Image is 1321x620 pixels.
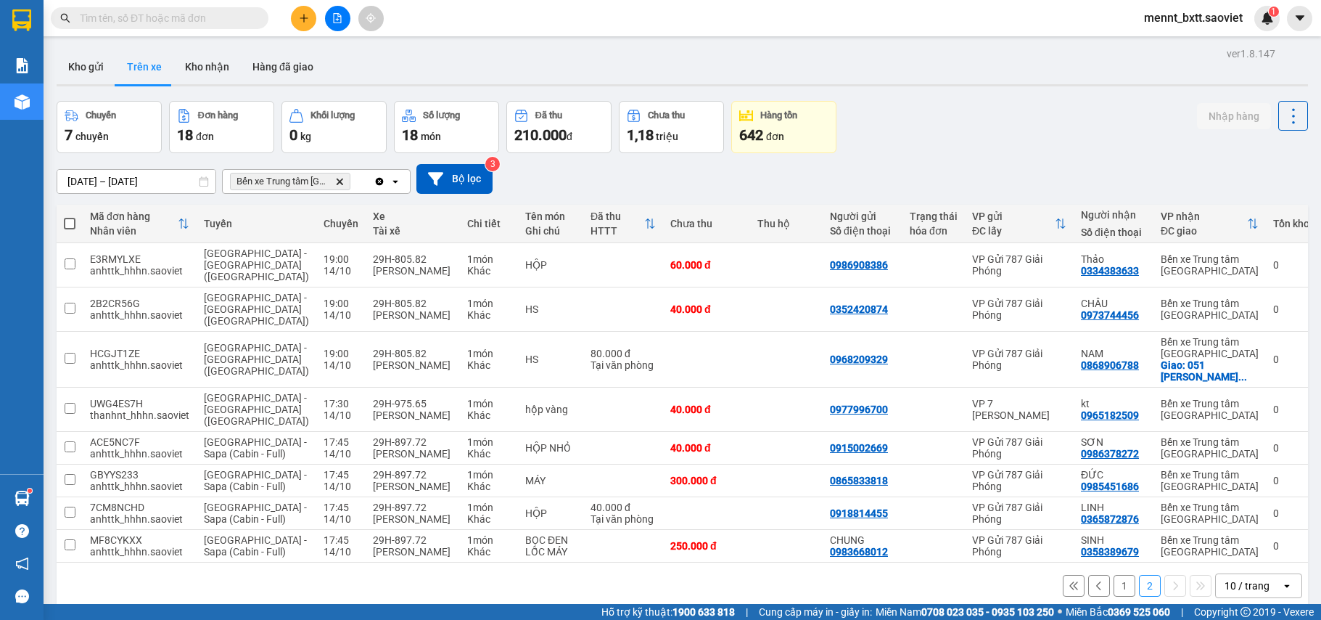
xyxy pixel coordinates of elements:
button: Đơn hàng18đơn [169,101,274,153]
button: aim [358,6,384,31]
span: [GEOGRAPHIC_DATA] - Sapa (Cabin - Full) [204,534,307,558]
div: 29H-805.82 [373,253,453,265]
div: [PERSON_NAME] [373,359,453,371]
sup: 3 [485,157,500,171]
div: Khác [467,546,511,558]
input: Tìm tên, số ĐT hoặc mã đơn [80,10,251,26]
div: VP nhận [1161,211,1247,222]
span: đ [567,131,572,142]
div: [PERSON_NAME] [373,546,453,558]
div: 0352420874 [830,303,888,315]
div: Khác [467,409,511,421]
div: 0985451686 [1081,481,1139,492]
div: HCGJT1ZE [90,348,189,359]
div: 19:00 [324,253,358,265]
div: LINH [1081,502,1146,513]
span: 18 [402,126,418,144]
span: [GEOGRAPHIC_DATA] - Sapa (Cabin - Full) [204,436,307,460]
div: [PERSON_NAME] [373,481,453,492]
span: | [1181,604,1183,620]
div: anhttk_hhhn.saoviet [90,309,189,321]
span: file-add [332,13,342,23]
div: Người gửi [830,211,895,222]
span: 7 [65,126,73,144]
span: mennt_bxtt.saoviet [1132,9,1254,27]
div: 0986378272 [1081,448,1139,460]
button: 1 [1114,575,1135,597]
th: Toggle SortBy [965,205,1074,243]
div: Đã thu [535,110,562,121]
div: Bến xe Trung tâm [GEOGRAPHIC_DATA] [1161,502,1259,525]
div: 17:45 [324,502,358,513]
button: Bộ lọc [416,164,493,194]
div: 0865833818 [830,475,888,486]
div: anhttk_hhhn.saoviet [90,359,189,371]
button: Hàng đã giao [241,49,325,84]
span: kg [300,131,311,142]
div: [PERSON_NAME] [373,448,453,460]
div: 14/10 [324,309,358,321]
div: HỘP [525,259,576,271]
sup: 1 [1269,7,1279,17]
div: hóa đơn [910,225,958,237]
button: Kho gửi [57,49,115,84]
svg: open [1281,580,1293,592]
div: 10 / trang [1225,579,1269,593]
span: caret-down [1293,12,1306,25]
input: Select a date range. [57,170,215,193]
div: VP gửi [972,211,1055,222]
div: 14/10 [324,448,358,460]
button: Kho nhận [173,49,241,84]
div: 0918814455 [830,507,888,519]
div: 300.000 đ [670,475,743,486]
div: 0334383633 [1081,265,1139,277]
div: 29H-897.72 [373,469,453,481]
span: [GEOGRAPHIC_DATA] - [GEOGRAPHIC_DATA] ([GEOGRAPHIC_DATA]) [204,342,309,377]
div: Người nhận [1081,209,1146,221]
sup: 1 [28,489,32,493]
div: 17:30 [324,398,358,409]
div: 14/10 [324,409,358,421]
div: BỌC ĐEN LỐC MÁY [525,534,576,558]
div: 40.000 đ [670,303,743,315]
div: Bến xe Trung tâm [GEOGRAPHIC_DATA] [1161,253,1259,277]
div: Chuyến [324,218,358,229]
span: 1 [1271,7,1276,17]
div: Chưa thu [670,218,743,229]
div: HỘP [525,507,576,519]
div: 14/10 [324,513,358,525]
div: 29H-975.65 [373,398,453,409]
div: 29H-805.82 [373,298,453,309]
div: 0986908386 [830,259,888,271]
strong: 0369 525 060 [1108,606,1170,618]
div: MÁY [525,475,576,486]
th: Toggle SortBy [583,205,663,243]
div: 0365872876 [1081,513,1139,525]
div: 14/10 [324,481,358,492]
div: Chưa thu [648,110,685,121]
span: 210.000 [514,126,567,144]
div: 1 món [467,502,511,513]
div: [PERSON_NAME] [373,513,453,525]
div: 0 [1273,442,1309,454]
div: ĐC giao [1161,225,1247,237]
span: đơn [766,131,784,142]
div: 40.000 đ [670,404,743,415]
div: 14/10 [324,546,358,558]
strong: 0708 023 035 - 0935 103 250 [921,606,1054,618]
div: 0 [1273,475,1309,486]
th: Toggle SortBy [1153,205,1266,243]
div: Mã đơn hàng [90,211,178,222]
div: 19:00 [324,298,358,309]
span: [GEOGRAPHIC_DATA] - [GEOGRAPHIC_DATA] ([GEOGRAPHIC_DATA]) [204,392,309,427]
div: 17:45 [324,534,358,546]
div: CHUNG [830,534,895,546]
div: Ghi chú [525,225,576,237]
th: Toggle SortBy [83,205,197,243]
div: 14/10 [324,359,358,371]
div: 0868906788 [1081,359,1139,371]
div: HỘP NHỎ [525,442,576,454]
div: E3RMYLXE [90,253,189,265]
button: plus [291,6,316,31]
div: 1 món [467,348,511,359]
